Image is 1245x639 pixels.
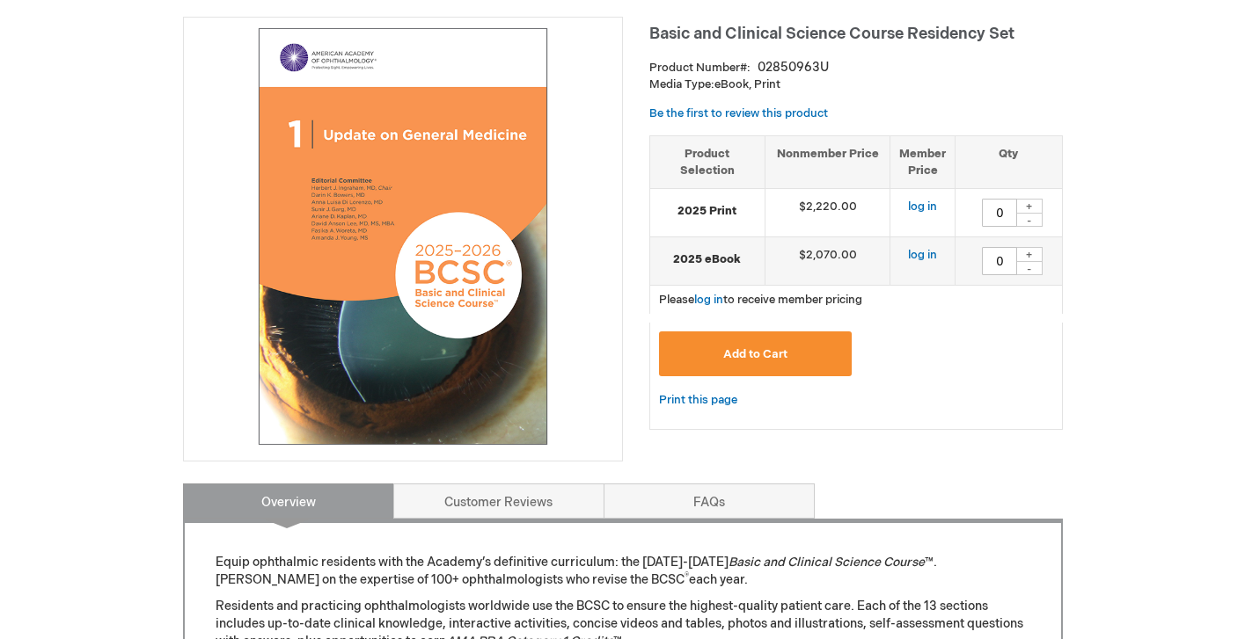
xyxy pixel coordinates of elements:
th: Qty [956,135,1062,188]
strong: 2025 eBook [659,251,756,268]
strong: Product Number [649,61,751,75]
a: Overview [183,483,394,519]
input: Qty [982,247,1017,275]
input: Qty [982,199,1017,227]
a: Customer Reviews [393,483,604,519]
th: Member Price [890,135,956,188]
p: eBook, Print [649,76,1063,93]
a: FAQs [604,483,815,519]
td: $2,070.00 [765,237,890,286]
p: Equip ophthalmic residents with the Academy’s definitive curriculum: the [DATE]-[DATE] ™. [PERSON... [216,554,1030,589]
strong: 2025 Print [659,203,756,220]
sup: ® [685,571,689,582]
strong: Media Type: [649,77,714,91]
span: Add to Cart [723,347,787,361]
th: Nonmember Price [765,135,890,188]
td: $2,220.00 [765,189,890,237]
div: 02850963U [758,59,829,76]
div: - [1016,213,1043,227]
span: Please to receive member pricing [659,293,862,307]
em: Basic and Clinical Science Course [729,555,925,570]
span: Basic and Clinical Science Course Residency Set [649,25,1014,43]
a: log in [908,248,937,262]
div: + [1016,199,1043,214]
a: log in [908,200,937,214]
th: Product Selection [650,135,765,188]
a: Be the first to review this product [649,106,828,120]
button: Add to Cart [659,331,853,376]
div: - [1016,261,1043,275]
img: Basic and Clinical Science Course Residency Set [193,26,613,447]
a: log in [694,293,723,307]
a: Print this page [659,389,737,411]
div: + [1016,247,1043,262]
